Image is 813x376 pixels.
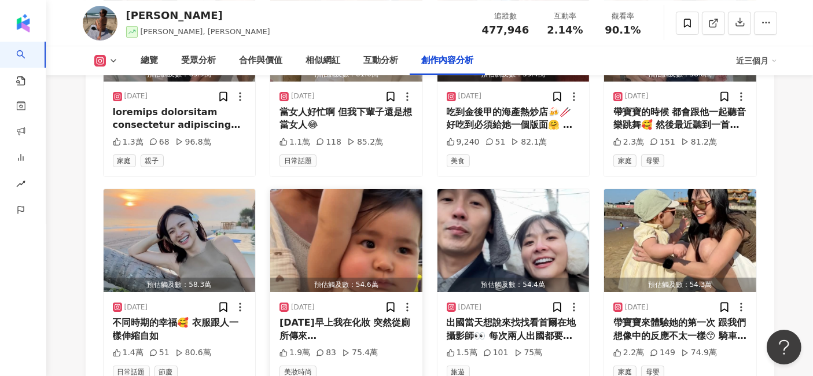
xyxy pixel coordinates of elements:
div: [DATE] [124,91,148,101]
button: 預估觸及數：54.3萬 [604,189,756,292]
div: 帶寶寶的時候 都會跟他一起聽音樂跳舞🥰 然後最近聽到一首很熟的 try everything 覺得這首歌好適合我們家 一起嘗試每一件事 Even though we could fail, bu... [613,106,747,132]
div: 觀看率 [601,10,645,22]
div: 96.8萬 [175,137,211,148]
img: post-image [104,189,256,292]
div: 預估觸及數：54.6萬 [270,278,422,292]
span: 90.1% [605,24,641,36]
div: 帶寶寶來體驗她的第一次 跟我們想像中的反應不太一樣😙 騎車倒是很有架勢😂😂😂 這架勢可以去把小哥哥吧😎 [613,316,747,342]
div: 81.2萬 [681,137,717,148]
div: 互動分析 [364,54,399,68]
span: [PERSON_NAME], [PERSON_NAME] [141,27,270,36]
div: 不同時期的幸福🥰 衣服跟人一樣伸縮自如 [113,316,247,342]
div: 9,240 [447,137,480,148]
div: 預估觸及數：54.3萬 [604,278,756,292]
div: 51 [149,347,170,359]
div: 合作與價值 [240,54,283,68]
div: 1.1萬 [279,137,310,148]
iframe: Help Scout Beacon - Open [767,330,801,364]
div: 出國當天想說來找找看首爾在地攝影師👀 每次兩人出國都要麻煩路人拍才有全身的照片 加上我們兩很懶得帶腳架😂 所以就在小紅書搜尋🔍 ：首爾攝影師約拍 因為很臨時約 問了幾位還有空檔的攝影師 上面有清... [447,316,580,342]
div: 2.2萬 [613,347,644,359]
div: 151 [650,137,675,148]
div: 149 [650,347,675,359]
div: 吃到金後甲的海產熱炒店🍻🥢 好吃到必須給她一個版面🤗 遺漏的香煎豬肝也超～好吃 還有臭豆腐也很優秀～～ 裡面的菜很想全點一輪 先進餐廳 我們會再來報到的😋 （背景聲音還出現有人在喊台灣拳😂） [447,106,580,132]
img: post-image [270,189,422,292]
button: 預估觸及數：54.4萬 [437,189,590,292]
span: 親子 [141,154,164,167]
div: [DATE] [625,303,649,312]
div: 85.2萬 [347,137,383,148]
div: 總覽 [141,54,159,68]
div: 近三個月 [737,51,777,70]
div: 75萬 [514,347,543,359]
div: 82.1萬 [511,137,547,148]
span: 日常話題 [279,154,317,167]
div: 相似網紅 [306,54,341,68]
div: 1.3萬 [113,137,144,148]
img: logo icon [14,14,32,32]
span: 母嬰 [641,154,664,167]
div: 83 [316,347,336,359]
div: 80.6萬 [175,347,211,359]
div: [DATE] [458,91,482,101]
img: KOL Avatar [83,6,117,40]
div: 預估觸及數：58.3萬 [104,278,256,292]
div: [PERSON_NAME] [126,8,270,23]
button: 預估觸及數：58.3萬 [104,189,256,292]
div: 創作內容分析 [422,54,474,68]
div: 1.9萬 [279,347,310,359]
span: 美食 [447,154,470,167]
div: 互動率 [543,10,587,22]
div: 74.9萬 [681,347,717,359]
div: 51 [485,137,506,148]
div: [DATE] [291,91,315,101]
div: 75.4萬 [342,347,378,359]
span: 2.14% [547,24,583,36]
a: search [16,42,39,87]
div: 受眾分析 [182,54,216,68]
div: [DATE] [625,91,649,101]
div: 1.4萬 [113,347,144,359]
span: 家庭 [613,154,637,167]
div: [DATE] [291,303,315,312]
img: post-image [437,189,590,292]
div: 預估觸及數：54.4萬 [437,278,590,292]
div: 68 [149,137,170,148]
div: 2.3萬 [613,137,644,148]
div: 當女人好忙啊 但我下輩子還是想當女人😂 [279,106,413,132]
span: rise [16,172,25,198]
button: 預估觸及數：54.6萬 [270,189,422,292]
div: loremips dolorsitam consectetur adipiscing elitse doeiusmodtemporin utlabor et doloremagnaali eni... [113,106,247,132]
div: [DATE] [458,303,482,312]
div: 追蹤數 [482,10,529,22]
img: post-image [604,189,756,292]
div: [DATE] [124,303,148,312]
span: 477,946 [482,24,529,36]
div: 118 [316,137,341,148]
div: 101 [483,347,509,359]
span: 家庭 [113,154,136,167]
div: 1.5萬 [447,347,477,359]
div: [DATE]早上我在化妝 突然從廁所傳來[GEOGRAPHIC_DATA]的聲音： 「愛我的請舉手～愛我的請點點頭～🎶🎵」 我在鏡子前微笑 忘記你也有可愛的時候😌 [279,316,413,342]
